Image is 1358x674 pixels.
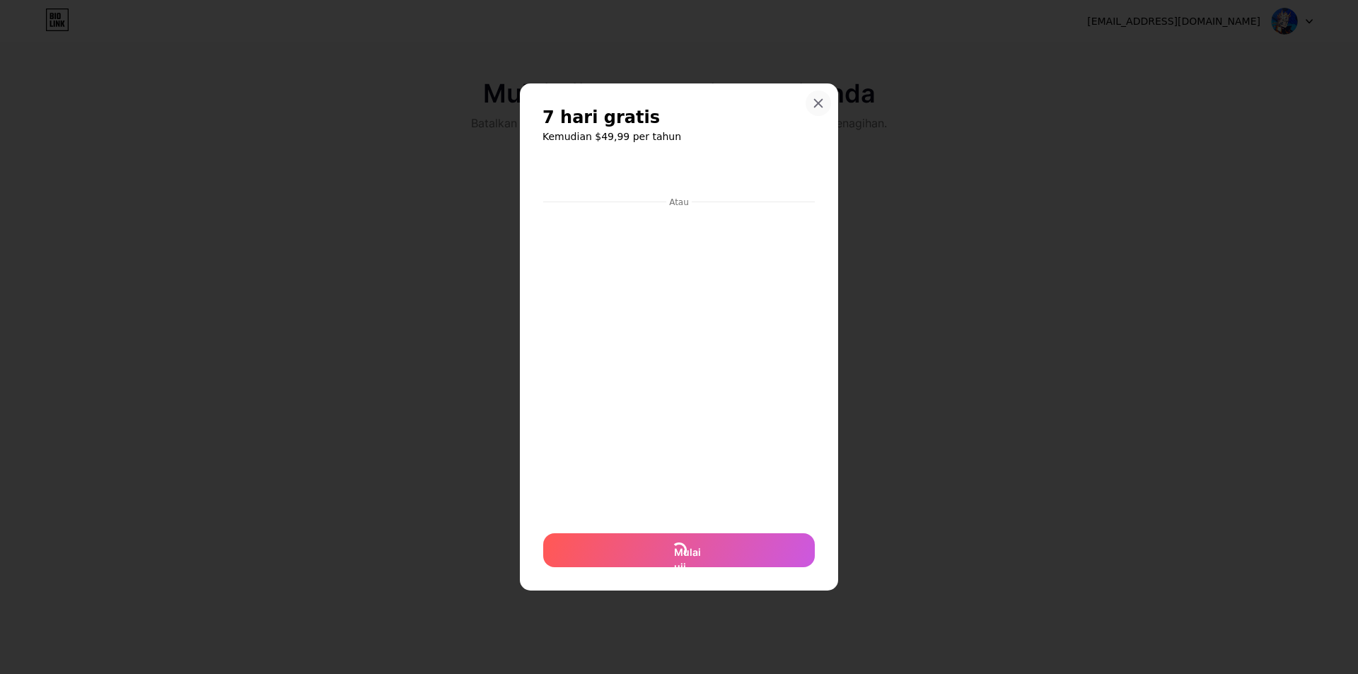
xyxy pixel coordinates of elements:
[543,158,815,192] iframe: Secure payment button frame
[669,197,689,207] font: Atau
[540,209,818,520] iframe: Secure payment input frame
[674,546,701,588] font: Mulai uji coba
[542,131,681,142] font: Kemudian $49,99 per tahun
[542,108,660,127] font: 7 hari gratis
